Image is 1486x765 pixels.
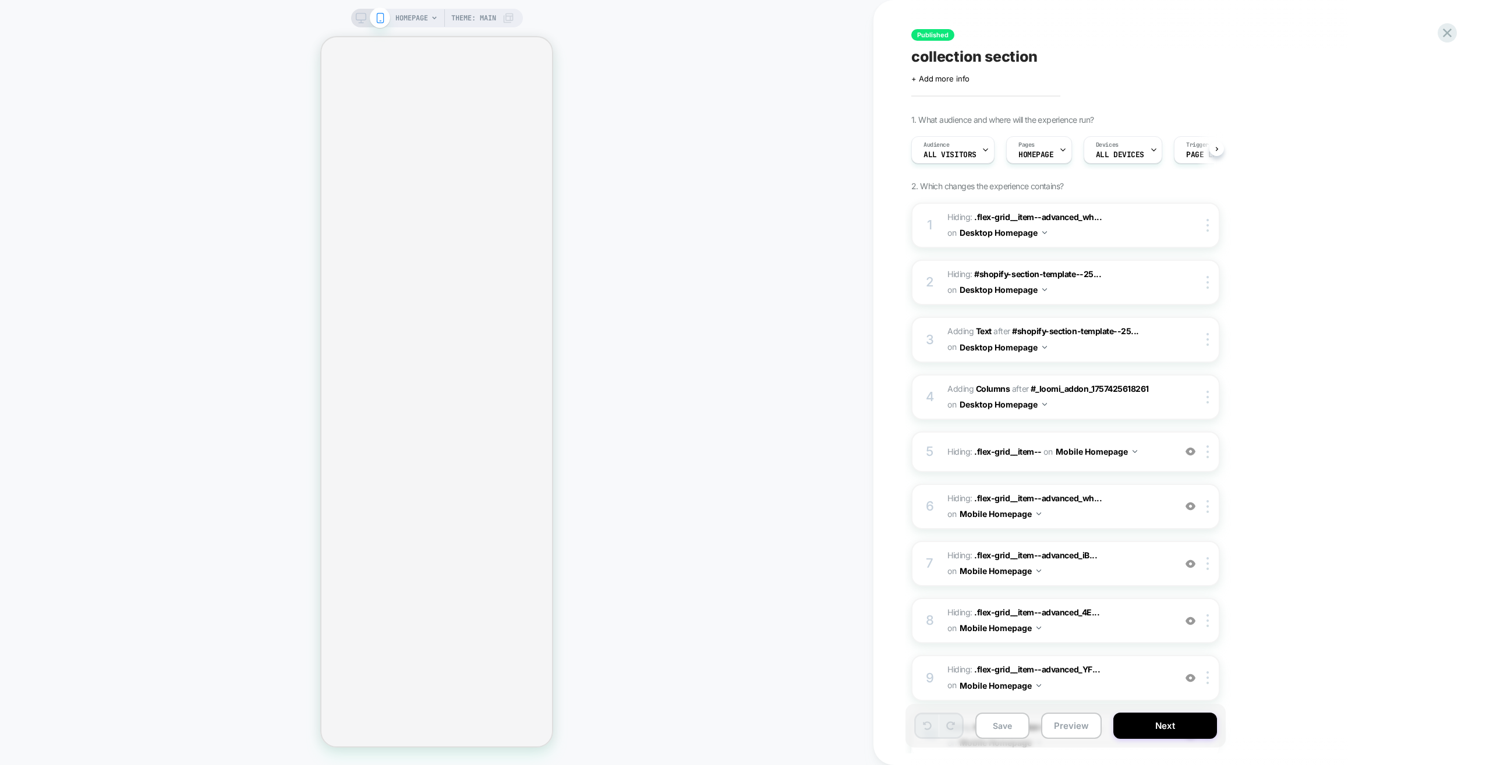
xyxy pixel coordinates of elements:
[924,495,936,518] div: 6
[1043,444,1052,459] span: on
[974,664,1100,674] span: .flex-grid__item--advanced_YF...
[947,548,1169,579] span: Hiding :
[947,605,1169,636] span: Hiding :
[1186,673,1195,683] img: crossed eye
[924,667,936,690] div: 9
[1041,713,1102,739] button: Preview
[1036,626,1041,629] img: down arrow
[976,384,1010,394] b: Columns
[1186,141,1209,149] span: Trigger
[1012,326,1139,336] span: #shopify-section-template--25...
[947,339,956,354] span: on
[947,397,956,412] span: on
[960,505,1041,522] button: Mobile Homepage
[947,384,1010,394] span: Adding
[1018,141,1035,149] span: Pages
[911,74,970,83] span: + Add more info
[1186,151,1226,159] span: Page Load
[1186,616,1195,626] img: crossed eye
[947,225,956,240] span: on
[1036,684,1041,687] img: down arrow
[960,396,1047,413] button: Desktop Homepage
[924,151,976,159] span: All Visitors
[1186,447,1195,456] img: crossed eye
[1036,569,1041,572] img: down arrow
[1036,512,1041,515] img: down arrow
[1012,384,1029,394] span: AFTER
[975,713,1029,739] button: Save
[1207,557,1209,570] img: close
[947,282,956,297] span: on
[976,326,992,336] b: Text
[911,115,1094,125] span: 1. What audience and where will the experience run?
[974,550,1097,560] span: .flex-grid__item--advanced_iB...
[947,443,1169,460] span: Hiding :
[960,224,1047,241] button: Desktop Homepage
[974,269,1101,279] span: #shopify-section-template--25...
[1207,614,1209,627] img: close
[1133,450,1137,453] img: down arrow
[974,212,1102,222] span: .flex-grid__item--advanced_wh...
[924,385,936,409] div: 4
[947,267,1169,298] span: Hiding :
[1031,384,1149,394] span: #_loomi_addon_1757425618261
[1018,151,1054,159] span: HOMEPAGE
[993,326,1010,336] span: AFTER
[924,141,950,149] span: Audience
[1207,219,1209,232] img: close
[960,339,1047,356] button: Desktop Homepage
[924,552,936,575] div: 7
[911,48,1038,65] span: collection section
[924,271,936,294] div: 2
[974,447,1042,456] span: .flex-grid__item--
[1186,559,1195,569] img: crossed eye
[924,214,936,237] div: 1
[960,619,1041,636] button: Mobile Homepage
[451,9,496,27] span: Theme: MAIN
[960,281,1047,298] button: Desktop Homepage
[960,677,1041,694] button: Mobile Homepage
[947,564,956,578] span: on
[395,9,428,27] span: HOMEPAGE
[947,678,956,692] span: on
[1207,671,1209,684] img: close
[924,328,936,352] div: 3
[1207,276,1209,289] img: close
[947,210,1169,241] span: Hiding :
[947,326,992,336] span: Adding
[1207,333,1209,346] img: close
[1042,288,1047,291] img: down arrow
[974,607,1099,617] span: .flex-grid__item--advanced_4E...
[911,29,954,41] span: Published
[1042,346,1047,349] img: down arrow
[1096,151,1144,159] span: ALL DEVICES
[1113,713,1217,739] button: Next
[1042,231,1047,234] img: down arrow
[1042,403,1047,406] img: down arrow
[947,507,956,521] span: on
[1096,141,1119,149] span: Devices
[947,621,956,635] span: on
[947,491,1169,522] span: Hiding :
[1207,445,1209,458] img: close
[924,440,936,463] div: 5
[1207,391,1209,403] img: close
[960,562,1041,579] button: Mobile Homepage
[1207,500,1209,513] img: close
[947,662,1169,693] span: Hiding :
[1056,443,1137,460] button: Mobile Homepage
[974,493,1102,503] span: .flex-grid__item--advanced_wh...
[1186,501,1195,511] img: crossed eye
[911,181,1063,191] span: 2. Which changes the experience contains?
[924,609,936,632] div: 8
